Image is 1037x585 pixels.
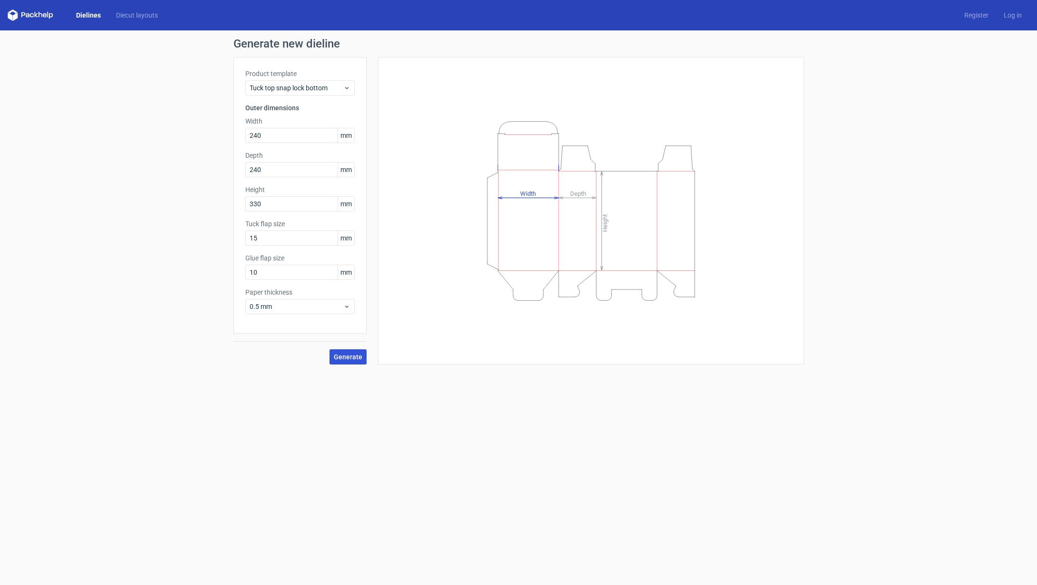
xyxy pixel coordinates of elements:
span: Tuck top snap lock bottom [250,83,343,93]
label: Height [245,185,355,194]
button: Generate [330,349,367,364]
label: Depth [245,151,355,160]
span: 0.5 mm [250,302,343,311]
label: Tuck flap size [245,219,355,229]
a: Diecut layouts [108,10,165,20]
span: mm [338,265,354,279]
label: Width [245,116,355,126]
span: mm [338,163,354,177]
span: Generate [334,354,362,360]
span: mm [338,231,354,245]
h3: Outer dimensions [245,103,355,113]
tspan: Height [601,214,609,231]
a: Dielines [68,10,108,20]
tspan: Width [520,190,535,197]
h1: Generate new dieline [233,38,804,49]
label: Product template [245,69,355,78]
span: mm [338,128,354,143]
label: Glue flap size [245,253,355,263]
tspan: Depth [570,190,586,197]
a: Log in [996,10,1029,20]
span: mm [338,197,354,211]
label: Paper thickness [245,288,355,297]
a: Register [957,10,996,20]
